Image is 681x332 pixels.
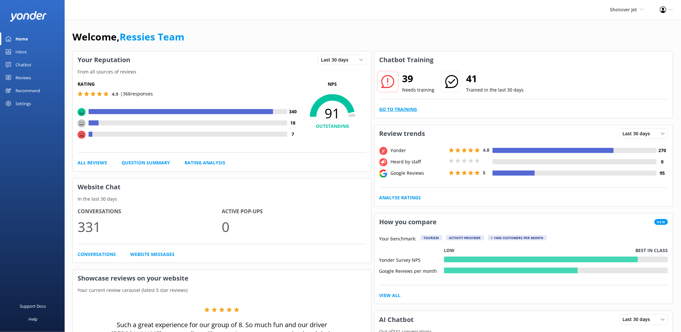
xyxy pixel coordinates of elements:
[657,170,668,177] h4: 95
[299,81,367,88] p: NPS
[73,287,371,294] p: Your current review carousel (latest 5 star reviews)
[375,214,442,230] h3: How you compare
[623,130,654,137] span: Last 30 days
[78,207,222,216] h4: Conversations
[16,97,31,110] div: Settings
[72,29,184,45] h1: Welcome,
[73,270,371,287] h3: Showcase reviews on your website
[185,159,225,166] a: Rating Analysis
[466,86,524,94] p: Trained in the last 30 days
[466,71,524,86] h2: 41
[321,56,353,63] span: Last 30 days
[654,219,668,225] span: New
[130,251,175,258] a: Website Messages
[287,108,299,115] h4: 340
[444,247,455,254] p: Low
[657,147,668,154] h4: 270
[299,123,367,130] h4: OUTSTANDING
[375,311,419,328] h3: AI Chatbot
[122,159,170,166] a: Question Summary
[375,125,430,142] h3: Review trends
[389,147,447,154] div: Yonder
[78,216,222,238] p: 331
[16,32,28,45] div: Home
[120,30,184,43] a: Ressies Team
[379,194,421,201] a: Analyse Ratings
[299,105,367,121] span: 91
[488,235,547,240] div: > 1000 customers per month
[73,51,135,68] h3: Your Reputation
[120,90,153,97] p: | 366 responses
[20,300,46,313] div: Support Docs
[16,84,40,97] div: Recommend
[16,45,27,58] div: Inbox
[73,68,371,75] p: From all sources of reviews
[379,292,401,299] a: View All
[636,247,668,254] p: Best in class
[623,316,654,323] span: Last 30 days
[78,159,107,166] a: All Reviews
[483,170,486,176] span: 5
[402,71,435,86] h2: 39
[16,71,31,84] div: Reviews
[379,235,417,243] p: Your benchmark:
[10,11,47,22] img: yonder-white-logo.png
[483,147,490,153] span: 4.8
[657,158,668,165] h4: 0
[222,216,367,238] p: 0
[78,81,299,88] h5: Rating
[287,119,299,127] h4: 18
[389,170,447,177] div: Google Reviews
[287,131,299,138] h4: 7
[222,207,367,216] h4: Active Pop-ups
[389,158,447,165] div: Heard by staff
[78,251,116,258] a: Conversations
[112,91,118,97] span: 4.9
[610,6,637,13] span: Shotover Jet
[16,58,31,71] div: Chatbot
[375,51,439,68] h3: Chatbot Training
[73,179,371,195] h3: Website Chat
[402,86,435,94] p: Needs training
[379,106,417,113] a: Go to Training
[379,257,444,262] div: Yonder Survey NPS
[420,235,442,240] div: Tourism
[446,235,484,240] div: Activity Provider
[73,195,371,203] p: In the last 30 days
[28,313,37,326] div: Help
[379,268,444,273] div: Google Reviews per month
